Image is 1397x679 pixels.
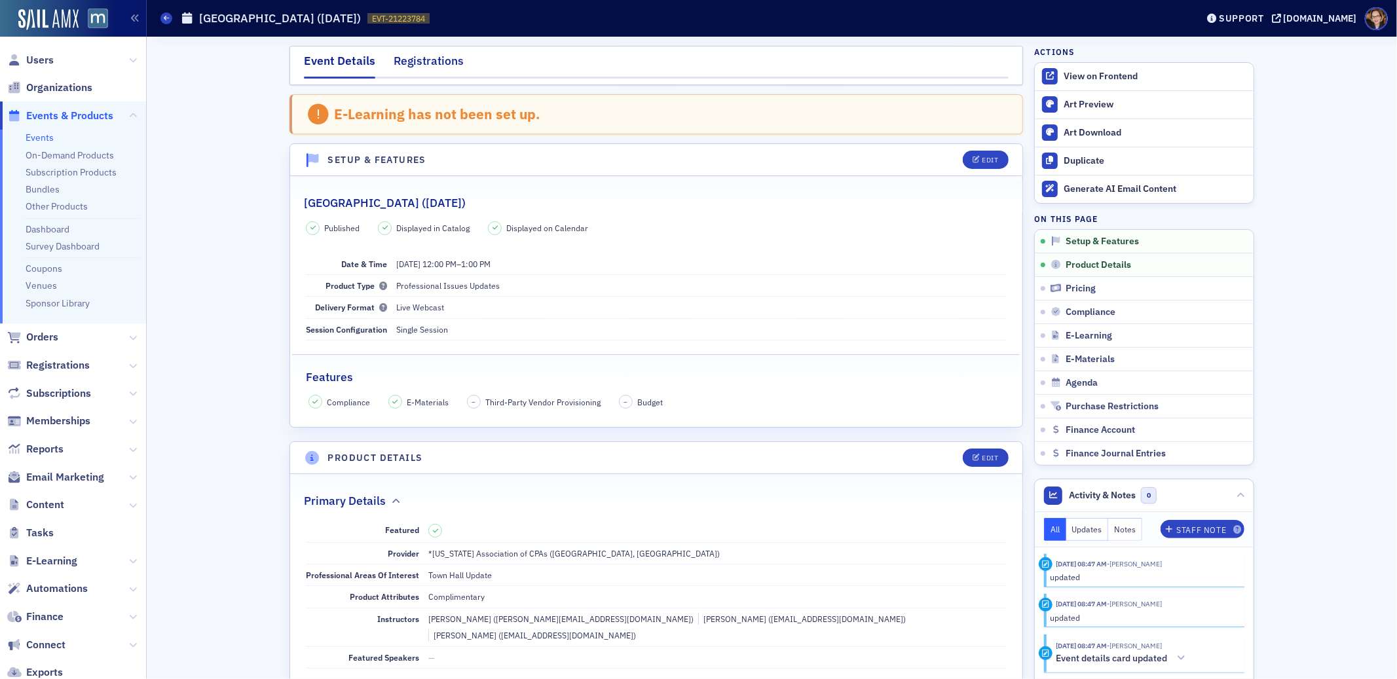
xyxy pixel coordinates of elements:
[7,581,88,596] a: Automations
[26,223,69,235] a: Dashboard
[1066,518,1109,541] button: Updates
[324,222,360,234] span: Published
[26,109,113,123] span: Events & Products
[1039,557,1052,571] div: Update
[26,330,58,344] span: Orders
[328,451,423,465] h4: Product Details
[485,396,601,408] span: Third-Party Vendor Provisioning
[1070,488,1136,502] span: Activity & Notes
[1141,487,1157,504] span: 0
[7,610,64,624] a: Finance
[26,554,77,568] span: E-Learning
[26,149,114,161] a: On-Demand Products
[396,324,448,335] span: Single Session
[1066,330,1113,342] span: E-Learning
[1064,183,1247,195] div: Generate AI Email Content
[304,194,466,211] h2: [GEOGRAPHIC_DATA] ([DATE])
[7,358,90,373] a: Registrations
[7,330,58,344] a: Orders
[26,240,100,252] a: Survey Dashboard
[1365,7,1388,30] span: Profile
[7,53,54,67] a: Users
[1035,175,1254,203] button: Generate AI Email Content
[348,652,419,663] span: Featured Speakers
[1035,63,1254,90] a: View on Frontend
[7,470,104,485] a: Email Marketing
[1108,518,1142,541] button: Notes
[982,156,999,164] div: Edit
[372,13,425,24] span: EVT-21223784
[407,396,449,408] span: E-Materials
[1066,424,1136,436] span: Finance Account
[963,449,1008,467] button: Edit
[328,153,426,167] h4: Setup & Features
[428,613,694,625] div: [PERSON_NAME] ([PERSON_NAME][EMAIL_ADDRESS][DOMAIN_NAME])
[1064,99,1247,111] div: Art Preview
[1066,377,1098,389] span: Agenda
[388,548,419,559] span: Provider
[306,324,387,335] span: Session Configuration
[341,259,387,269] span: Date & Time
[326,280,387,291] span: Product Type
[7,442,64,456] a: Reports
[1066,283,1096,295] span: Pricing
[1034,213,1254,225] h4: On this page
[26,183,60,195] a: Bundles
[461,259,491,269] time: 1:00 PM
[1044,518,1066,541] button: All
[26,442,64,456] span: Reports
[315,302,387,312] span: Delivery Format
[963,151,1008,169] button: Edit
[7,526,54,540] a: Tasks
[26,200,88,212] a: Other Products
[698,613,906,625] div: [PERSON_NAME] ([EMAIL_ADDRESS][DOMAIN_NAME])
[7,638,65,652] a: Connect
[18,9,79,30] img: SailAMX
[1051,612,1236,623] div: updated
[26,81,92,95] span: Organizations
[26,386,91,401] span: Subscriptions
[1035,147,1254,175] button: Duplicate
[1035,119,1254,147] a: Art Download
[26,53,54,67] span: Users
[1066,236,1140,248] span: Setup & Features
[394,52,464,77] div: Registrations
[1039,646,1052,660] div: Activity
[79,9,108,31] a: View Homepage
[377,614,419,624] span: Instructors
[396,280,500,291] span: Professional Issues Updates
[1034,46,1075,58] h4: Actions
[26,638,65,652] span: Connect
[26,414,90,428] span: Memberships
[1219,12,1264,24] div: Support
[1056,653,1168,665] h5: Event details card updated
[637,396,663,408] span: Budget
[472,397,475,407] span: –
[327,396,370,408] span: Compliance
[1035,91,1254,119] a: Art Preview
[7,414,90,428] a: Memberships
[26,526,54,540] span: Tasks
[7,498,64,512] a: Content
[1108,559,1163,568] span: Dee Sullivan
[7,109,113,123] a: Events & Products
[26,297,90,309] a: Sponsor Library
[1056,599,1108,608] time: 8/25/2025 08:47 AM
[26,610,64,624] span: Finance
[396,259,491,269] span: –
[304,492,386,509] h2: Primary Details
[1056,641,1108,650] time: 8/25/2025 08:47 AM
[1066,354,1115,365] span: E-Materials
[982,454,999,462] div: Edit
[428,548,720,559] span: *[US_STATE] Association of CPAs ([GEOGRAPHIC_DATA], [GEOGRAPHIC_DATA])
[304,52,375,79] div: Event Details
[1039,598,1052,612] div: Update
[199,10,361,26] h1: [GEOGRAPHIC_DATA] ([DATE])
[1064,155,1247,167] div: Duplicate
[306,570,419,580] span: Professional Areas Of Interest
[428,652,435,663] span: —
[396,259,420,269] span: [DATE]
[26,166,117,178] a: Subscription Products
[350,591,419,602] span: Product Attributes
